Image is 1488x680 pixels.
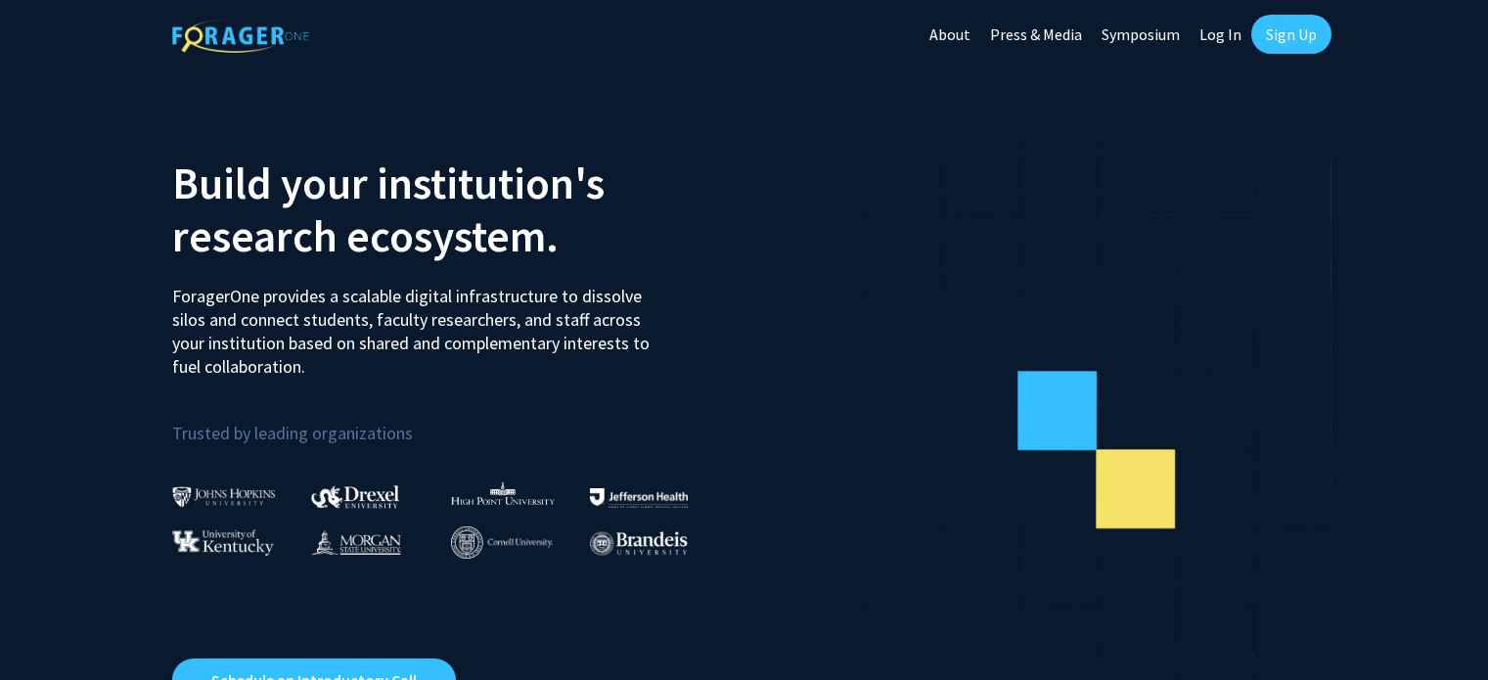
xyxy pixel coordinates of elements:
[311,485,399,508] img: Drexel University
[172,19,309,53] img: ForagerOne Logo
[451,481,555,505] img: High Point University
[172,486,276,507] img: Johns Hopkins University
[172,394,730,448] p: Trusted by leading organizations
[1251,15,1331,54] a: Sign Up
[172,529,274,556] img: University of Kentucky
[590,531,688,556] img: Brandeis University
[311,529,401,555] img: Morgan State University
[590,488,688,507] img: Thomas Jefferson University
[451,526,553,559] img: Cornell University
[172,270,663,379] p: ForagerOne provides a scalable digital infrastructure to dissolve silos and connect students, fac...
[172,157,730,262] h2: Build your institution's research ecosystem.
